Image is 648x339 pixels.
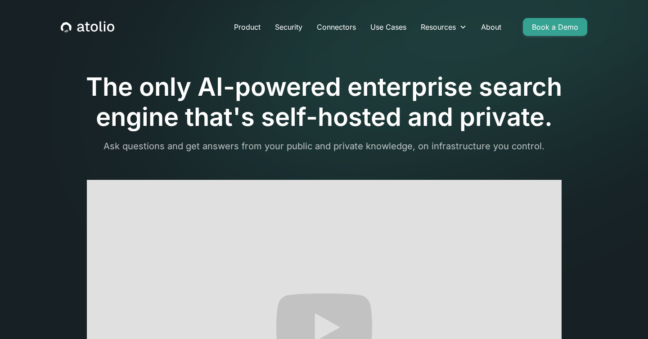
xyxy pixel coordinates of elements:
[474,18,508,36] a: About
[61,139,587,153] p: Ask questions and get answers from your public and private knowledge, on infrastructure you control.
[61,72,587,132] h1: The only AI-powered enterprise search engine that's self-hosted and private.
[523,18,587,36] a: Book a Demo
